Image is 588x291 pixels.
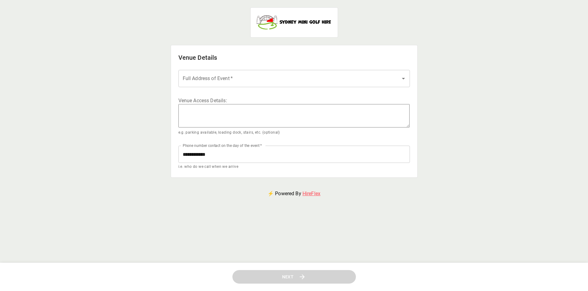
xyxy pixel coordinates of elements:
button: Open [399,74,408,83]
span: Next [282,273,294,281]
button: Next [232,270,356,284]
h2: Venue Details [178,53,410,63]
p: e.g. parking available, loading dock, stairs, etc. (optional) [178,130,410,136]
label: Phone number contact on the day of the event [183,143,262,148]
p: ⚡ Powered By [260,183,328,205]
img: undefined logo [256,13,333,31]
label: Venue Access Details : [178,97,410,104]
p: i.e. who do we call when we arrive [178,164,410,170]
a: HireFlex [302,191,320,196]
